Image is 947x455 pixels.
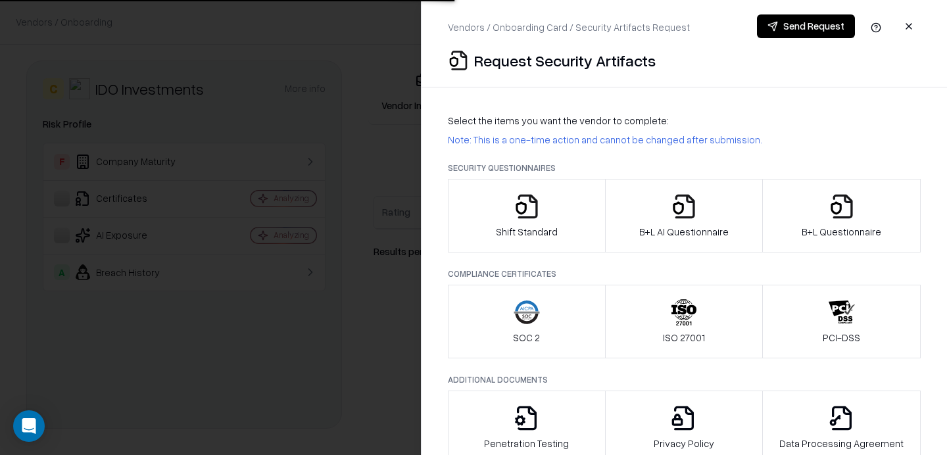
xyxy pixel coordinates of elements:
[496,225,558,239] p: Shift Standard
[484,437,569,450] p: Penetration Testing
[448,133,921,147] p: Note: This is a one-time action and cannot be changed after submission.
[448,179,606,252] button: Shift Standard
[757,14,855,38] button: Send Request
[513,331,540,345] p: SOC 2
[448,162,921,174] p: Security Questionnaires
[762,179,921,252] button: B+L Questionnaire
[639,225,729,239] p: B+L AI Questionnaire
[448,374,921,385] p: Additional Documents
[823,331,860,345] p: PCI-DSS
[802,225,881,239] p: B+L Questionnaire
[779,437,904,450] p: Data Processing Agreement
[654,437,714,450] p: Privacy Policy
[605,179,764,252] button: B+L AI Questionnaire
[448,20,690,34] p: Vendors / Onboarding Card / Security Artifacts Request
[474,50,656,71] p: Request Security Artifacts
[448,268,921,279] p: Compliance Certificates
[605,285,764,358] button: ISO 27001
[762,285,921,358] button: PCI-DSS
[663,331,705,345] p: ISO 27001
[448,114,921,128] p: Select the items you want the vendor to complete:
[448,285,606,358] button: SOC 2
